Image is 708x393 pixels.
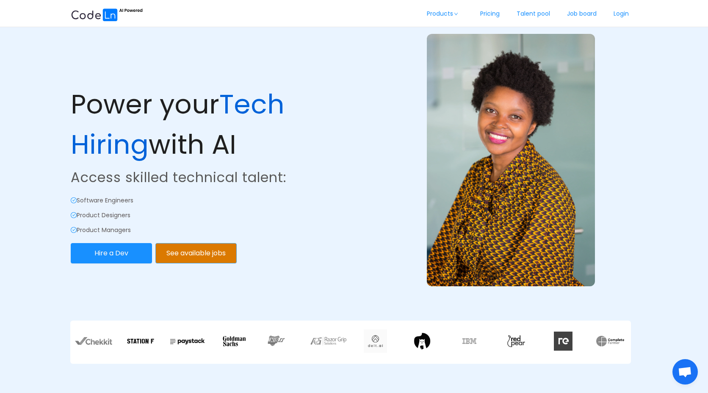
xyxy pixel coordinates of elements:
[71,86,285,163] span: Tech Hiring
[71,211,352,220] p: Product Designers
[504,333,528,349] img: 3JiQAAAAAABZABt8ruoJIq32+N62SQO0hFKGtpKBtqUKlH8dAofS56CJ7FppICrj1pHkAOPKAAA=
[75,337,113,345] img: chekkit.0bccf985.webp
[71,196,352,205] p: Software Engineers
[71,226,352,235] p: Product Managers
[265,333,298,349] img: nibss.883cf671.png
[413,332,431,350] img: tilig.e9f7ecdc.png
[454,12,459,16] i: icon: down
[364,329,387,353] img: delt.973b3143.webp
[71,197,77,203] i: icon: check-circle
[427,34,595,286] img: example
[462,338,476,344] img: ibm.f019ecc1.webp
[127,333,155,349] img: stationf.7781c04a.png
[71,7,143,21] img: ai.87e98a1d.svg
[71,84,352,164] p: Power your with AI
[223,336,246,346] img: goldman.0b538e24.svg
[71,212,77,218] i: icon: check-circle
[71,243,152,263] button: Hire a Dev
[596,336,625,346] img: xNYAAAAAA=
[554,332,572,350] img: redata.c317da48.svg
[71,167,352,188] p: Access skilled technical talent:
[310,336,347,346] img: razor.decf57ec.webp
[71,227,77,233] i: icon: check-circle
[672,359,698,385] a: Open chat
[155,243,237,263] button: See available jobs
[169,332,206,350] img: Paystack.7c8f16c5.webp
